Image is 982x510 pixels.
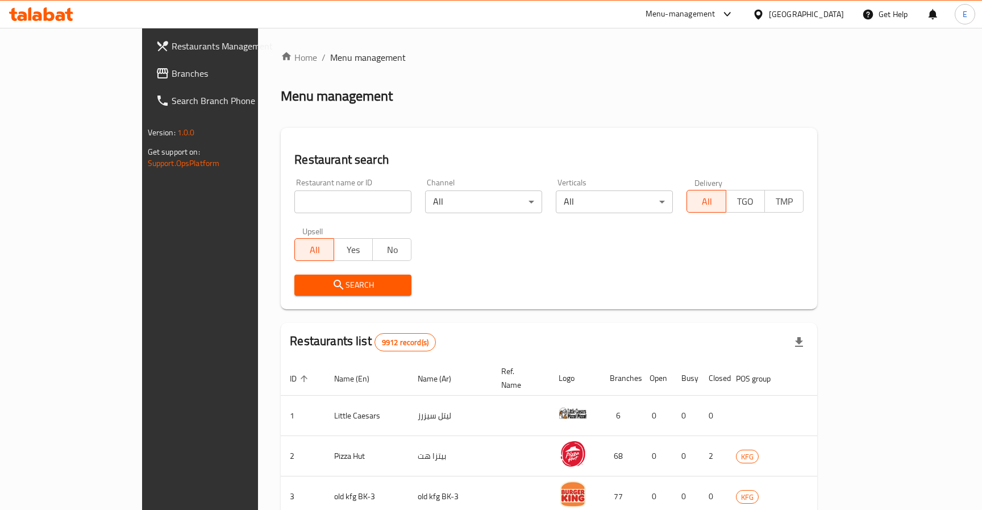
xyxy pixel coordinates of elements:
div: All [425,190,542,213]
div: Export file [785,329,813,356]
img: Little Caesars [559,399,587,428]
td: بيتزا هت [409,436,492,476]
span: Menu management [330,51,406,64]
nav: breadcrumb [281,51,817,64]
button: TGO [726,190,765,213]
td: ليتل سيزرز [409,396,492,436]
h2: Restaurant search [294,151,804,168]
a: Branches [147,60,306,87]
div: Total records count [375,333,436,351]
span: TMP [769,193,799,210]
th: Open [640,361,672,396]
span: All [299,242,329,258]
th: Logo [550,361,601,396]
td: 68 [601,436,640,476]
span: Restaurants Management [172,39,297,53]
label: Delivery [694,179,723,186]
td: 2 [700,436,727,476]
span: Search [303,278,402,292]
h2: Menu management [281,87,393,105]
td: 0 [640,396,672,436]
span: 9912 record(s) [375,337,435,348]
a: Restaurants Management [147,32,306,60]
input: Search for restaurant name or ID.. [294,190,411,213]
span: POS group [736,372,785,385]
button: All [294,238,334,261]
h2: Restaurants list [290,333,436,351]
span: No [377,242,407,258]
label: Upsell [302,227,323,235]
a: Support.OpsPlatform [148,156,220,171]
span: Name (Ar) [418,372,466,385]
th: Branches [601,361,640,396]
td: 0 [700,396,727,436]
span: 1.0.0 [177,125,195,140]
span: All [692,193,721,210]
span: E [963,8,967,20]
div: [GEOGRAPHIC_DATA] [769,8,844,20]
button: TMP [764,190,804,213]
img: Pizza Hut [559,439,587,468]
button: All [686,190,726,213]
img: old kfg BK-3 [559,480,587,508]
td: 0 [672,436,700,476]
span: KFG [737,491,758,504]
span: Version: [148,125,176,140]
span: Name (En) [334,372,384,385]
span: Branches [172,67,297,80]
td: 6 [601,396,640,436]
span: TGO [731,193,760,210]
div: Menu-management [646,7,715,21]
span: ID [290,372,311,385]
span: Get support on: [148,144,200,159]
td: 0 [672,396,700,436]
a: Search Branch Phone [147,87,306,114]
button: No [372,238,411,261]
th: Closed [700,361,727,396]
div: All [556,190,673,213]
td: Little Caesars [325,396,409,436]
span: Search Branch Phone [172,94,297,107]
td: Pizza Hut [325,436,409,476]
span: Ref. Name [501,364,536,392]
span: KFG [737,450,758,463]
span: Yes [339,242,368,258]
button: Yes [334,238,373,261]
li: / [322,51,326,64]
button: Search [294,275,411,296]
td: 0 [640,436,672,476]
th: Busy [672,361,700,396]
